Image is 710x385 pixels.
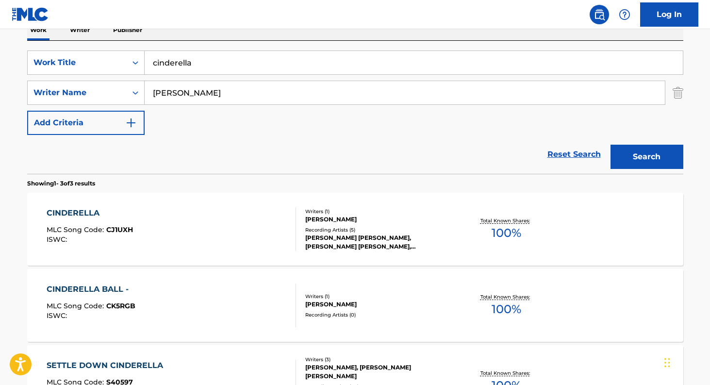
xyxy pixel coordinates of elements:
span: CK5RGB [106,301,135,310]
img: 9d2ae6d4665cec9f34b9.svg [125,117,137,129]
div: Writers ( 1 ) [305,208,452,215]
a: CINDERELLAMLC Song Code:CJ1UXHISWC:Writers (1)[PERSON_NAME]Recording Artists (5)[PERSON_NAME] [PE... [27,193,683,266]
div: Writers ( 3 ) [305,356,452,363]
span: MLC Song Code : [47,225,106,234]
a: CINDERELLA BALL -MLC Song Code:CK5RGBISWC:Writers (1)[PERSON_NAME]Recording Artists (0)Total Know... [27,269,683,342]
a: Public Search [590,5,609,24]
p: Publisher [110,20,145,40]
span: ISWC : [47,311,69,320]
div: SETTLE DOWN CINDERELLA [47,360,168,371]
p: Work [27,20,50,40]
span: ISWC : [47,235,69,244]
img: help [619,9,630,20]
img: MLC Logo [12,7,49,21]
span: MLC Song Code : [47,301,106,310]
div: Writer Name [33,87,121,99]
div: [PERSON_NAME] [PERSON_NAME], [PERSON_NAME] [PERSON_NAME], [PERSON_NAME] [PERSON_NAME], [PERSON_NA... [305,234,452,251]
div: Recording Artists ( 0 ) [305,311,452,318]
button: Add Criteria [27,111,145,135]
div: CINDERELLA [47,207,133,219]
div: [PERSON_NAME] [305,215,452,224]
span: 100 % [492,301,521,318]
p: Total Known Shares: [480,293,532,301]
div: CINDERELLA BALL - [47,284,135,295]
img: search [594,9,605,20]
a: Log In [640,2,698,27]
button: Search [611,145,683,169]
p: Total Known Shares: [480,369,532,377]
img: Delete Criterion [673,81,683,105]
div: Help [615,5,634,24]
form: Search Form [27,50,683,174]
div: [PERSON_NAME], [PERSON_NAME] [PERSON_NAME] [305,363,452,381]
p: Showing 1 - 3 of 3 results [27,179,95,188]
p: Writer [67,20,93,40]
a: Reset Search [543,144,606,165]
span: 100 % [492,224,521,242]
div: [PERSON_NAME] [305,300,452,309]
div: Recording Artists ( 5 ) [305,226,452,234]
div: Drag [664,348,670,377]
p: Total Known Shares: [480,217,532,224]
div: Writers ( 1 ) [305,293,452,300]
div: Work Title [33,57,121,68]
iframe: Chat Widget [661,338,710,385]
span: CJ1UXH [106,225,133,234]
